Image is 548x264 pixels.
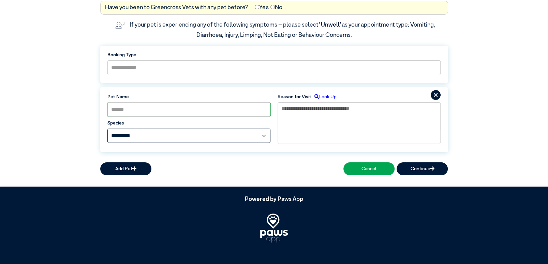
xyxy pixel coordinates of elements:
button: Add Pet [100,162,151,175]
input: Yes [255,5,259,9]
img: PawsApp [260,214,288,243]
label: Have you been to Greencross Vets with any pet before? [105,3,248,12]
label: Booking Type [107,52,441,58]
label: Yes [255,3,268,12]
label: Look Up [311,93,337,100]
span: “Unwell” [319,22,342,28]
label: No [270,3,282,12]
label: If your pet is experiencing any of the following symptoms – please select as your appointment typ... [130,22,436,38]
img: vet [113,19,127,31]
button: Cancel [343,162,395,175]
input: No [270,5,275,9]
label: Species [107,120,271,127]
button: Continue [397,162,448,175]
label: Pet Name [107,93,271,100]
h5: Powered by Paws App [100,196,448,203]
label: Reason for Visit [278,93,311,100]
